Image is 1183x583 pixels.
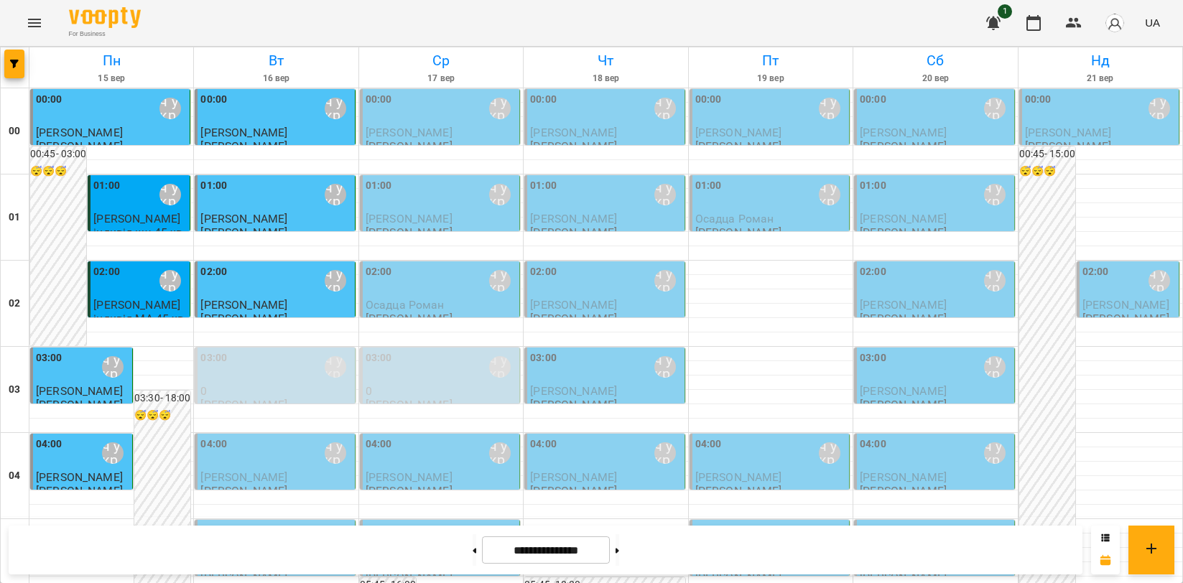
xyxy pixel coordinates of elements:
label: 01:00 [93,178,120,194]
span: [PERSON_NAME] [530,212,617,225]
h6: 😴😴😴 [134,408,190,424]
span: Осадца Роман [366,298,445,312]
h6: 19 вер [691,72,850,85]
p: [PERSON_NAME] [36,140,123,152]
div: Мойсук Надія\ ма укр\шч укр\ https://us06web.zoom.us/j/84559859332 [819,184,840,205]
span: [PERSON_NAME] [695,126,782,139]
label: 04:00 [530,437,557,452]
h6: Пн [32,50,191,72]
h6: Пт [691,50,850,72]
p: [PERSON_NAME] [695,226,782,238]
h6: 00 [9,123,20,139]
span: [PERSON_NAME] [860,470,947,484]
p: [PERSON_NAME] [200,398,287,411]
div: Мойсук Надія\ ма укр\шч укр\ https://us06web.zoom.us/j/84559859332 [984,270,1006,291]
h6: 03 [9,382,20,398]
label: 01:00 [860,178,886,194]
div: Мойсук Надія\ ма укр\шч укр\ https://us06web.zoom.us/j/84559859332 [159,184,181,205]
div: Мойсук Надія\ ма укр\шч укр\ https://us06web.zoom.us/j/84559859332 [159,98,181,119]
div: Мойсук Надія\ ма укр\шч укр\ https://us06web.zoom.us/j/84559859332 [984,184,1006,205]
div: Мойсук Надія\ ма укр\шч укр\ https://us06web.zoom.us/j/84559859332 [654,270,676,291]
h6: 17 вер [361,72,521,85]
p: [PERSON_NAME] [530,312,617,325]
div: Мойсук Надія\ ма укр\шч укр\ https://us06web.zoom.us/j/84559859332 [325,356,346,378]
div: Мойсук Надія\ ма укр\шч укр\ https://us06web.zoom.us/j/84559859332 [984,442,1006,464]
span: [PERSON_NAME] [200,126,287,139]
div: Мойсук Надія\ ма укр\шч укр\ https://us06web.zoom.us/j/84559859332 [489,356,511,378]
label: 02:00 [1082,264,1109,280]
h6: 03:30 - 18:00 [134,391,190,406]
span: 1 [998,4,1012,19]
button: UA [1139,9,1166,36]
h6: 00:45 - 03:00 [30,146,86,162]
div: Мойсук Надія\ ма укр\шч укр\ https://us06web.zoom.us/j/84559859332 [984,356,1006,378]
div: Мойсук Надія\ ма укр\шч укр\ https://us06web.zoom.us/j/84559859332 [654,98,676,119]
span: [PERSON_NAME] [93,298,180,312]
span: [PERSON_NAME] [366,126,453,139]
label: 02:00 [860,264,886,280]
label: 02:00 [366,264,392,280]
h6: Ср [361,50,521,72]
label: 03:00 [36,350,62,366]
span: [PERSON_NAME] [200,470,287,484]
p: [PERSON_NAME] [860,140,947,152]
p: індивід шч 45 хв [93,226,182,238]
span: [PERSON_NAME] [530,298,617,312]
p: [PERSON_NAME] [36,485,123,497]
label: 01:00 [695,178,722,194]
label: 02:00 [530,264,557,280]
h6: 😴😴😴 [1019,164,1075,179]
label: 03:00 [530,350,557,366]
h6: 😴😴😴 [30,164,86,179]
label: 00:00 [366,92,392,108]
label: 00:00 [1025,92,1052,108]
label: 03:00 [860,350,886,366]
p: 0 [366,385,516,397]
span: [PERSON_NAME] [860,384,947,398]
h6: 16 вер [196,72,356,85]
p: [PERSON_NAME] [530,398,617,411]
span: [PERSON_NAME] [860,298,947,312]
p: [PERSON_NAME] [1025,140,1112,152]
label: 04:00 [695,437,722,452]
label: 01:00 [530,178,557,194]
div: Мойсук Надія\ ма укр\шч укр\ https://us06web.zoom.us/j/84559859332 [819,442,840,464]
span: [PERSON_NAME] [1082,298,1169,312]
span: For Business [69,29,141,39]
h6: Чт [526,50,685,72]
div: Мойсук Надія\ ма укр\шч укр\ https://us06web.zoom.us/j/84559859332 [984,98,1006,119]
h6: 02 [9,296,20,312]
p: [PERSON_NAME] [200,485,287,497]
p: [PERSON_NAME] [366,398,453,411]
span: [PERSON_NAME] [1025,126,1112,139]
label: 00:00 [695,92,722,108]
span: [PERSON_NAME] [366,212,453,225]
p: 0 [200,385,351,397]
label: 04:00 [200,437,227,452]
h6: Вт [196,50,356,72]
label: 04:00 [36,437,62,452]
div: Мойсук Надія\ ма укр\шч укр\ https://us06web.zoom.us/j/84559859332 [325,98,346,119]
label: 03:00 [200,350,227,366]
label: 00:00 [530,92,557,108]
div: Мойсук Надія\ ма укр\шч укр\ https://us06web.zoom.us/j/84559859332 [489,442,511,464]
span: [PERSON_NAME] [530,384,617,398]
p: індивід МА 45 хв [93,312,184,325]
p: [PERSON_NAME] [200,312,287,325]
p: [PERSON_NAME] [366,312,453,325]
p: [PERSON_NAME] [530,485,617,497]
label: 04:00 [860,437,886,452]
span: [PERSON_NAME] [36,470,123,484]
p: [PERSON_NAME] [860,485,947,497]
p: [PERSON_NAME] [695,140,782,152]
label: 00:00 [200,92,227,108]
p: [PERSON_NAME] [530,226,617,238]
div: Мойсук Надія\ ма укр\шч укр\ https://us06web.zoom.us/j/84559859332 [654,442,676,464]
label: 02:00 [93,264,120,280]
span: [PERSON_NAME] [200,298,287,312]
p: [PERSON_NAME] [860,226,947,238]
div: Мойсук Надія\ ма укр\шч укр\ https://us06web.zoom.us/j/84559859332 [489,270,511,291]
div: Мойсук Надія\ ма укр\шч укр\ https://us06web.zoom.us/j/84559859332 [1149,270,1170,291]
h6: 18 вер [526,72,685,85]
label: 01:00 [366,178,392,194]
